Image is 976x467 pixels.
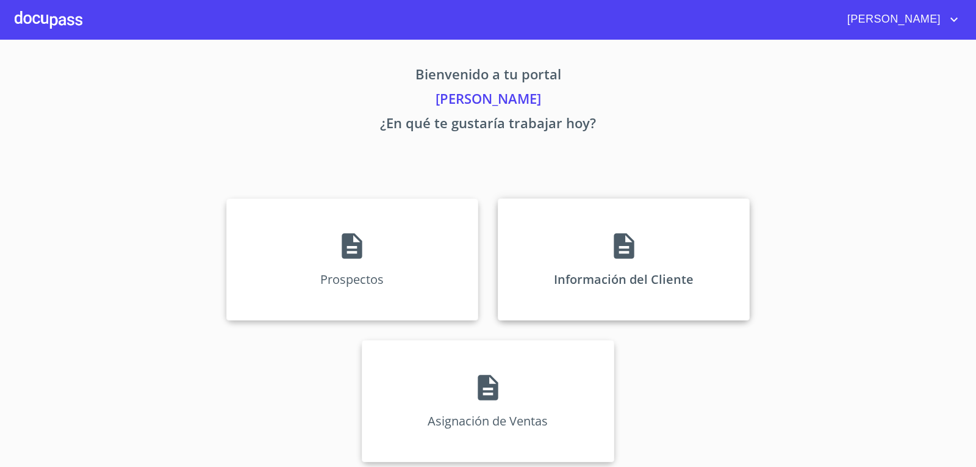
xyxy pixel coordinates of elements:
p: Información del Cliente [554,271,694,288]
p: ¿En qué te gustaría trabajar hoy? [112,113,864,137]
button: account of current user [838,10,961,29]
span: [PERSON_NAME] [838,10,947,29]
p: [PERSON_NAME] [112,89,864,113]
p: Prospectos [320,271,384,288]
p: Bienvenido a tu portal [112,64,864,89]
p: Asignación de Ventas [428,413,548,429]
